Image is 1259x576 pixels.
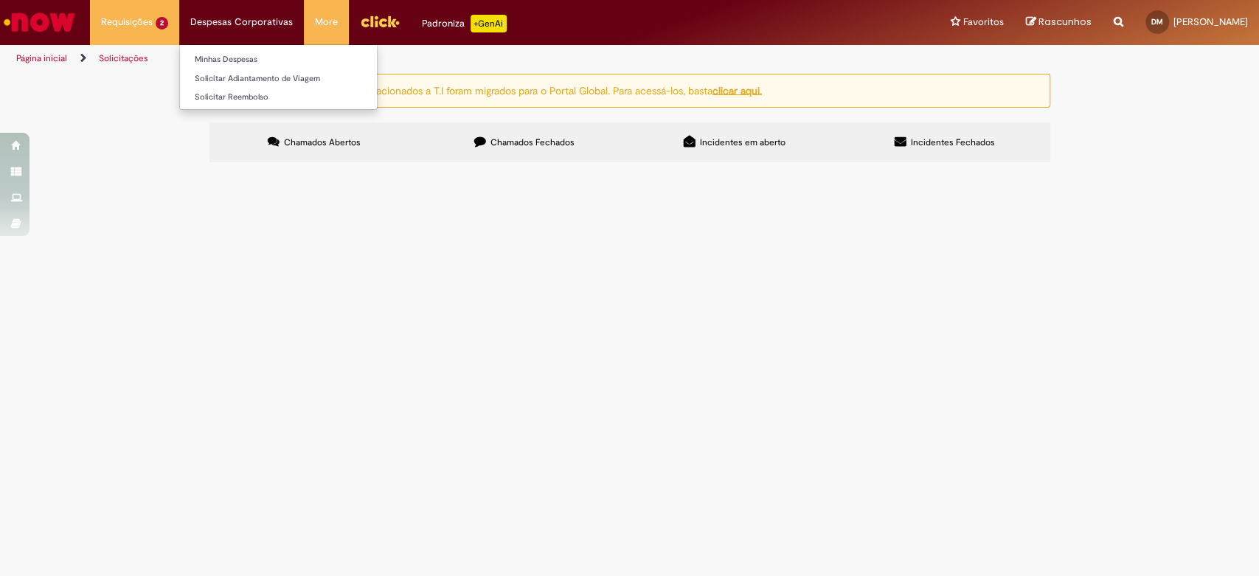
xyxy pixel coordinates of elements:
[1038,15,1092,29] span: Rascunhos
[490,136,575,148] span: Chamados Fechados
[99,52,148,64] a: Solicitações
[963,15,1004,30] span: Favoritos
[11,45,828,72] ul: Trilhas de página
[360,10,400,32] img: click_logo_yellow_360x200.png
[1026,15,1092,30] a: Rascunhos
[180,71,377,87] a: Solicitar Adiantamento de Viagem
[156,17,168,30] span: 2
[180,89,377,105] a: Solicitar Reembolso
[284,136,361,148] span: Chamados Abertos
[471,15,507,32] p: +GenAi
[180,52,377,68] a: Minhas Despesas
[422,15,507,32] div: Padroniza
[911,136,995,148] span: Incidentes Fechados
[179,44,378,110] ul: Despesas Corporativas
[1,7,77,37] img: ServiceNow
[1151,17,1163,27] span: DM
[16,52,67,64] a: Página inicial
[700,136,785,148] span: Incidentes em aberto
[712,83,762,97] a: clicar aqui.
[101,15,153,30] span: Requisições
[1173,15,1248,28] span: [PERSON_NAME]
[190,15,293,30] span: Despesas Corporativas
[238,83,762,97] ng-bind-html: Atenção: alguns chamados relacionados a T.I foram migrados para o Portal Global. Para acessá-los,...
[315,15,338,30] span: More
